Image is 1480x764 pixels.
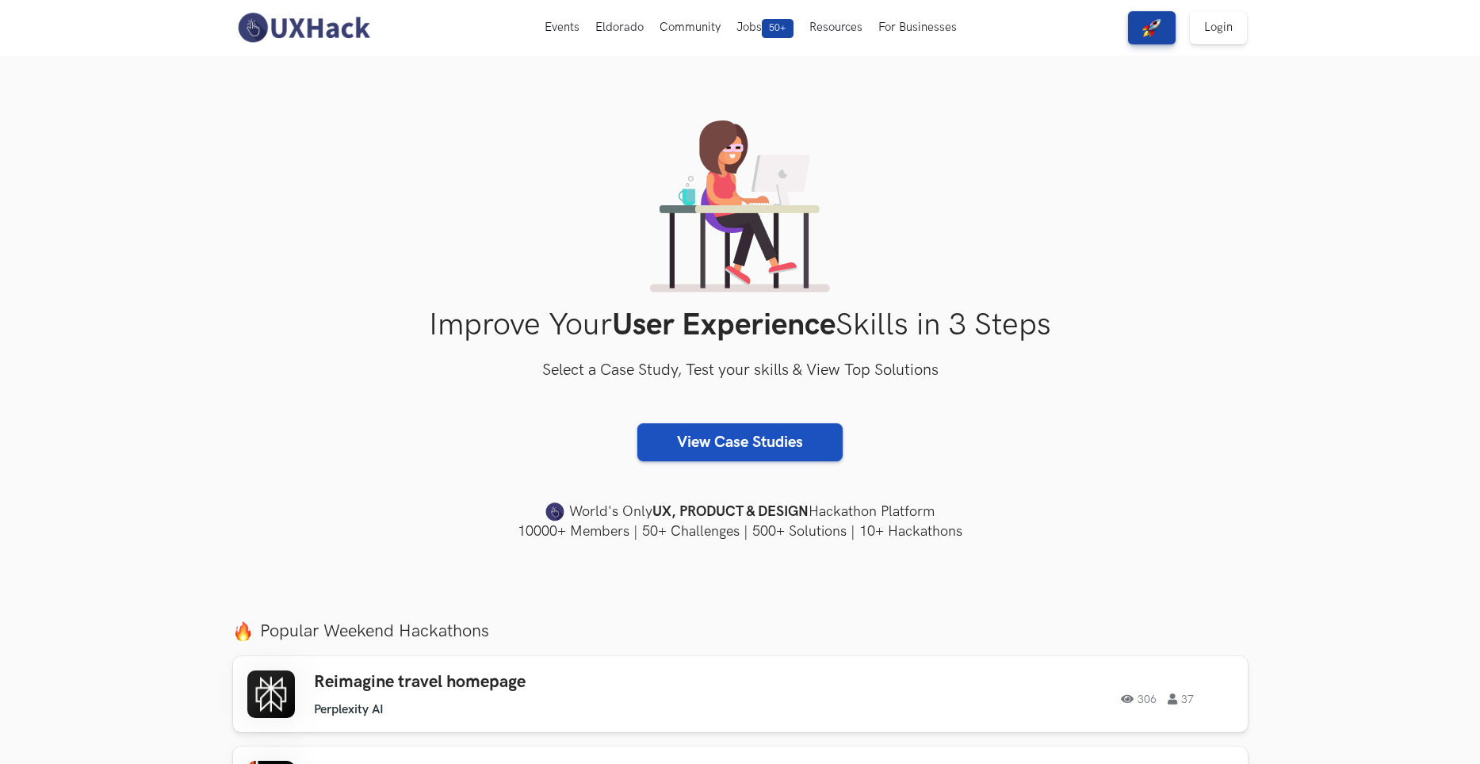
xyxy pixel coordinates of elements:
label: Popular Weekend Hackathons [233,621,1248,642]
img: fire.png [233,621,253,641]
span: 37 [1168,693,1194,705]
h3: Select a Case Study, Test your skills & View Top Solutions [233,358,1248,384]
h1: Improve Your Skills in 3 Steps [233,307,1248,344]
li: Perplexity AI [314,702,384,717]
span: 50+ [762,19,794,38]
h4: World's Only Hackathon Platform [233,501,1248,523]
h4: 10000+ Members | 50+ Challenges | 500+ Solutions | 10+ Hackathons [233,521,1248,541]
a: Reimagine travel homepage Perplexity AI 306 37 [233,656,1248,732]
a: View Case Studies [637,423,843,461]
strong: User Experience [612,307,836,344]
h3: Reimagine travel homepage [314,672,764,693]
strong: UX, PRODUCT & DESIGN [652,501,809,523]
img: rocket [1142,18,1161,37]
span: 306 [1121,693,1157,705]
img: uxhack-favicon-image.png [545,502,564,522]
a: Login [1190,11,1247,44]
img: lady working on laptop [650,120,830,292]
img: UXHack-logo.png [233,11,374,44]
